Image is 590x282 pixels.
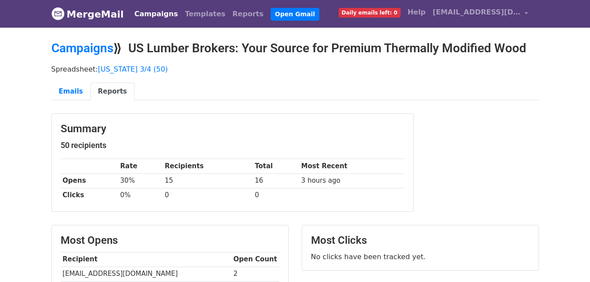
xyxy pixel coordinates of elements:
a: Templates [181,5,229,23]
td: 0% [118,188,163,202]
a: Reports [90,83,134,101]
td: [EMAIL_ADDRESS][DOMAIN_NAME] [61,267,232,281]
span: Daily emails left: 0 [339,8,401,18]
h3: Most Opens [61,234,279,247]
h3: Most Clicks [311,234,530,247]
td: 2 [232,267,279,281]
th: Recipient [61,252,232,267]
a: Open Gmail [271,8,319,21]
th: Recipients [163,159,253,174]
h5: 50 recipients [61,141,405,150]
a: [EMAIL_ADDRESS][DOMAIN_NAME] [429,4,532,24]
a: Campaigns [131,5,181,23]
img: MergeMail logo [51,7,65,20]
a: Reports [229,5,267,23]
a: MergeMail [51,5,124,23]
td: 16 [253,174,299,188]
span: [EMAIL_ADDRESS][DOMAIN_NAME] [433,7,521,18]
td: 15 [163,174,253,188]
td: 0 [253,188,299,202]
th: Rate [118,159,163,174]
h3: Summary [61,123,405,135]
th: Total [253,159,299,174]
a: Help [404,4,429,21]
a: Daily emails left: 0 [335,4,404,21]
h2: ⟫ US Lumber Brokers: Your Source for Premium Thermally Modified Wood [51,41,539,56]
td: 30% [118,174,163,188]
th: Opens [61,174,118,188]
th: Clicks [61,188,118,202]
iframe: Chat Widget [546,240,590,282]
td: 3 hours ago [299,174,405,188]
p: Spreadsheet: [51,65,539,74]
td: 0 [163,188,253,202]
a: [US_STATE] 3/4 (50) [98,65,168,73]
th: Most Recent [299,159,405,174]
th: Open Count [232,252,279,267]
a: Emails [51,83,90,101]
a: Campaigns [51,41,113,55]
p: No clicks have been tracked yet. [311,252,530,261]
